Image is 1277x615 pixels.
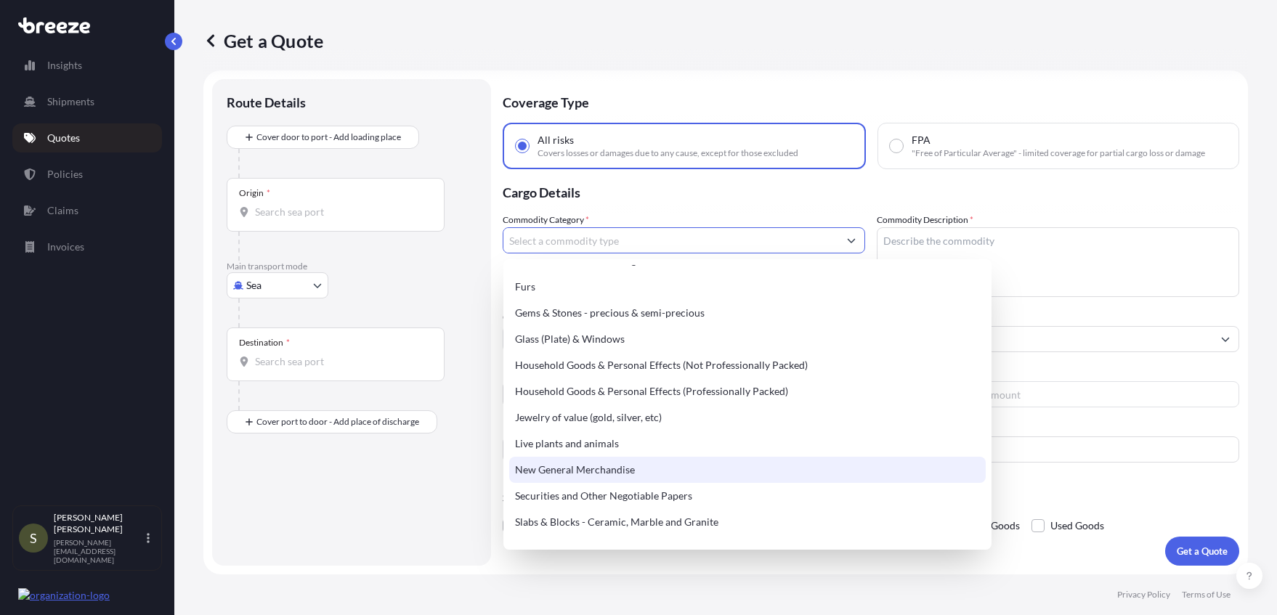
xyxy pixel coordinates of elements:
div: Origin [239,187,270,199]
div: Specie [509,535,986,561]
input: Full name [877,326,1212,352]
p: Privacy Policy [1117,589,1170,600]
input: Origin [255,205,426,219]
span: S [30,531,37,545]
p: Special Conditions [503,492,1239,503]
div: New General Merchandise [509,457,986,483]
span: Covers losses or damages due to any cause, except for those excluded [538,147,798,159]
span: All risks [538,133,574,147]
p: Insights [47,58,82,73]
p: Quotes [47,131,80,145]
p: Get a Quote [203,29,323,52]
img: organization-logo [18,588,110,603]
p: Shipments [47,94,94,109]
p: Coverage Type [503,79,1239,123]
label: Booking Reference [503,422,575,436]
div: Gems & Stones - precious & semi-precious [509,300,986,326]
span: "Free of Particular Average" - limited coverage for partial cargo loss or damage [912,147,1205,159]
p: Terms of Use [1182,589,1231,600]
button: Select transport [227,272,328,298]
div: Securities and Other Negotiable Papers [509,483,986,509]
p: Cargo Details [503,169,1239,213]
input: Enter name [877,436,1239,463]
p: [PERSON_NAME] [PERSON_NAME] [54,512,144,535]
label: Commodity Description [877,213,973,227]
p: Main transport mode [227,261,477,272]
input: Select a commodity type [503,227,838,253]
span: Load Type [503,367,546,381]
p: Policies [47,167,83,182]
span: Freight Cost [877,367,1239,378]
span: Cover door to port - Add loading place [256,130,401,144]
input: Your internal reference [503,436,865,463]
div: Furs [509,274,986,300]
div: Jewelry of value (gold, silver, etc) [509,404,986,431]
span: Commodity Value [503,311,865,323]
button: Show suggestions [1212,326,1239,352]
p: Invoices [47,240,84,254]
p: Claims [47,203,78,218]
p: Get a Quote [1177,544,1228,558]
div: Live plants and animals [509,431,986,457]
p: Route Details [227,94,306,111]
div: Household Goods & Personal Effects (Professionally Packed) [509,378,986,404]
div: Household Goods & Personal Effects (Not Professionally Packed) [509,352,986,378]
div: Slabs & Blocks - Ceramic, Marble and Granite [509,509,986,535]
input: Enter amount [949,381,1239,407]
div: Destination [239,337,290,349]
span: Used Goods [1050,515,1104,537]
div: Glass (Plate) & Windows [509,326,986,352]
button: Show suggestions [838,227,864,253]
span: FPA [912,133,931,147]
label: Commodity Category [503,213,589,227]
input: Destination [255,354,426,369]
span: Cover port to door - Add place of discharge [256,415,419,429]
span: Sea [246,278,262,293]
p: [PERSON_NAME][EMAIL_ADDRESS][DOMAIN_NAME] [54,538,144,564]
